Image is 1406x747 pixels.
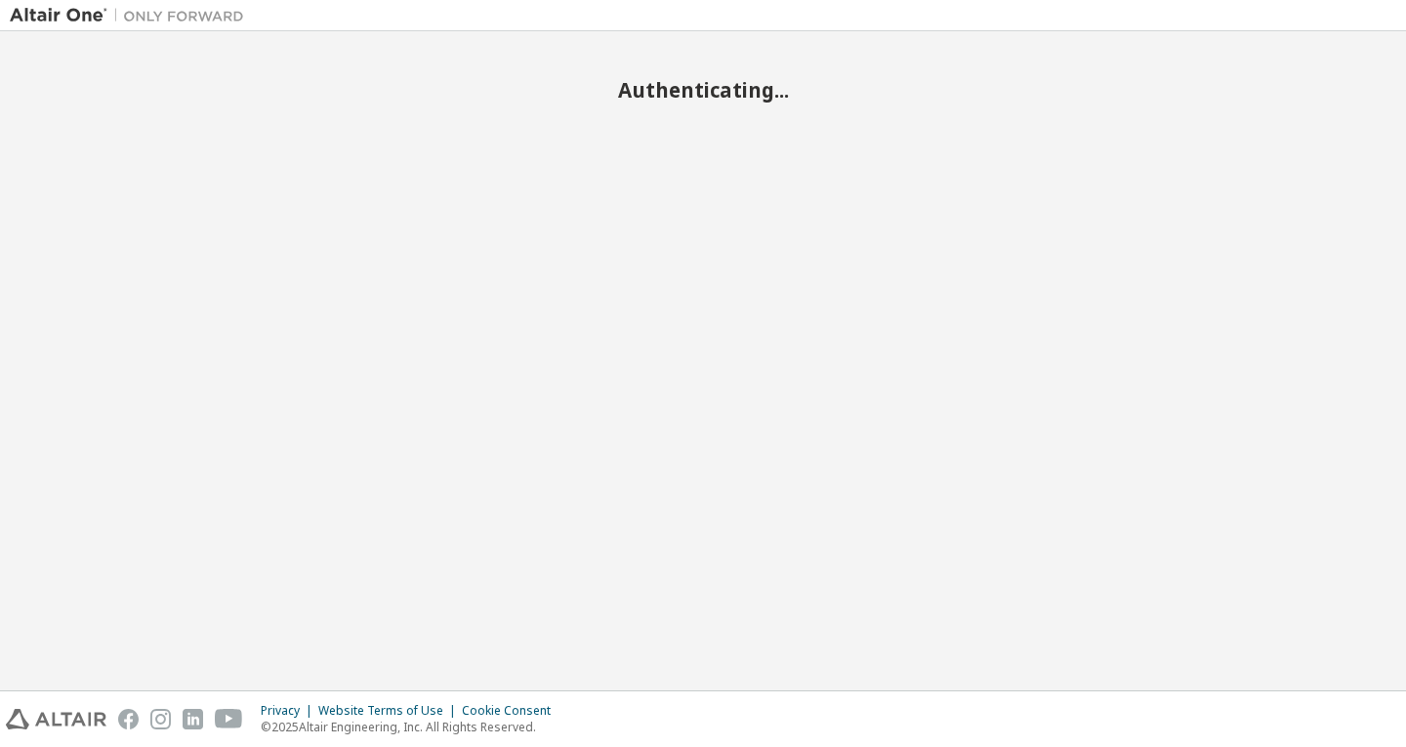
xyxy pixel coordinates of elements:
[10,77,1396,103] h2: Authenticating...
[150,709,171,729] img: instagram.svg
[261,719,562,735] p: © 2025 Altair Engineering, Inc. All Rights Reserved.
[10,6,254,25] img: Altair One
[183,709,203,729] img: linkedin.svg
[462,703,562,719] div: Cookie Consent
[118,709,139,729] img: facebook.svg
[215,709,243,729] img: youtube.svg
[6,709,106,729] img: altair_logo.svg
[318,703,462,719] div: Website Terms of Use
[261,703,318,719] div: Privacy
